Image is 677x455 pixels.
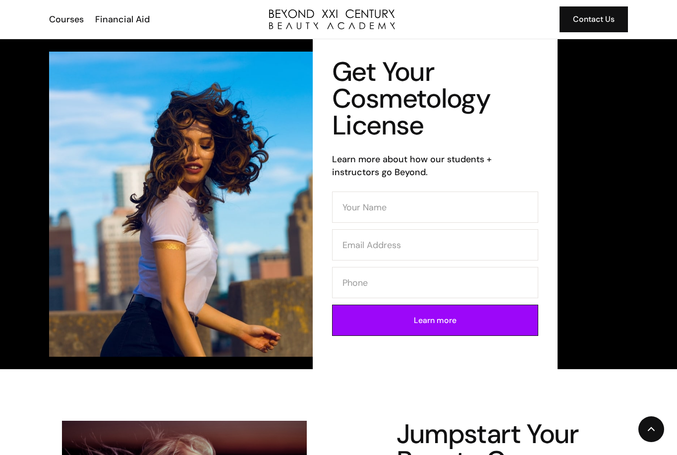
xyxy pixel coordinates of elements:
input: Learn more [332,305,538,336]
input: Your Name [332,192,538,223]
input: Phone [332,267,538,298]
h1: Get Your Cosmetology License [332,59,538,139]
h6: Learn more about how our students + instructors go Beyond. [332,153,538,179]
a: home [269,9,395,29]
div: Financial Aid [95,13,150,26]
img: esthetician facial application [49,52,338,357]
a: Contact Us [560,6,628,32]
a: Financial Aid [89,13,155,26]
img: beyond logo [269,9,395,29]
input: Email Address [332,229,538,260]
div: Contact Us [573,13,615,26]
form: Contact Form (Cosmo) [332,192,538,342]
a: Courses [43,13,89,26]
div: Courses [49,13,84,26]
